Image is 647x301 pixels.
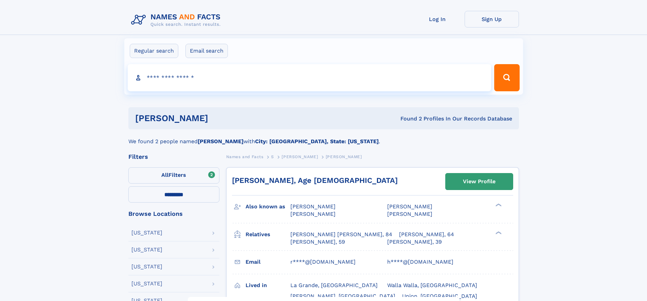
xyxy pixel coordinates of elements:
[131,264,162,269] div: [US_STATE]
[198,138,244,145] b: [PERSON_NAME]
[130,44,178,58] label: Regular search
[131,247,162,252] div: [US_STATE]
[161,172,168,178] span: All
[304,115,512,123] div: Found 2 Profiles In Our Records Database
[290,282,378,288] span: La Grande, [GEOGRAPHIC_DATA]
[128,11,226,29] img: Logo Names and Facts
[282,152,318,161] a: [PERSON_NAME]
[271,154,274,159] span: S
[290,238,345,246] a: [PERSON_NAME], 59
[131,230,162,236] div: [US_STATE]
[255,138,379,145] b: City: [GEOGRAPHIC_DATA], State: [US_STATE]
[128,154,219,160] div: Filters
[463,174,496,189] div: View Profile
[128,129,519,146] div: We found 2 people named with .
[226,152,264,161] a: Names and Facts
[128,211,219,217] div: Browse Locations
[290,203,336,210] span: [PERSON_NAME]
[290,211,336,217] span: [PERSON_NAME]
[232,176,398,185] a: [PERSON_NAME], Age [DEMOGRAPHIC_DATA]
[494,230,502,235] div: ❯
[399,231,454,238] a: [PERSON_NAME], 64
[465,11,519,27] a: Sign Up
[446,173,513,190] a: View Profile
[271,152,274,161] a: S
[282,154,318,159] span: [PERSON_NAME]
[135,114,304,123] h1: [PERSON_NAME]
[494,64,519,91] button: Search Button
[246,256,290,268] h3: Email
[290,293,395,299] span: [PERSON_NAME], [GEOGRAPHIC_DATA]
[494,203,502,207] div: ❯
[410,11,465,27] a: Log In
[246,280,290,291] h3: Lived in
[326,154,362,159] span: [PERSON_NAME]
[387,211,432,217] span: [PERSON_NAME]
[128,167,219,184] label: Filters
[185,44,228,58] label: Email search
[402,293,477,299] span: Union, [GEOGRAPHIC_DATA]
[387,282,477,288] span: Walla Walla, [GEOGRAPHIC_DATA]
[246,229,290,240] h3: Relatives
[387,238,442,246] a: [PERSON_NAME], 39
[131,281,162,286] div: [US_STATE]
[290,231,392,238] a: [PERSON_NAME] [PERSON_NAME], 84
[128,64,491,91] input: search input
[246,201,290,212] h3: Also known as
[387,203,432,210] span: [PERSON_NAME]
